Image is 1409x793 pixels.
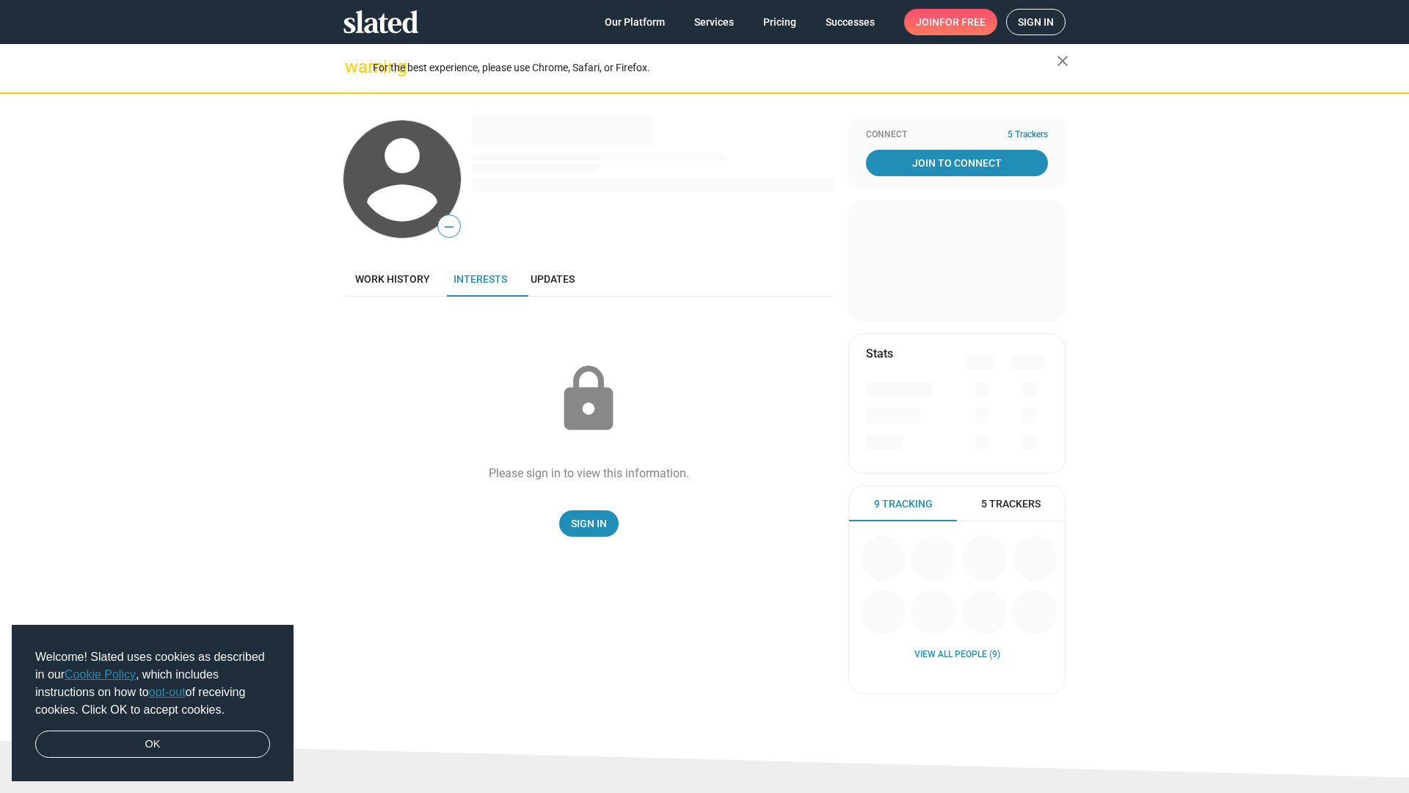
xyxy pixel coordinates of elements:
span: 9 Tracking [874,497,933,511]
a: Services [682,9,746,35]
mat-icon: warning [345,58,363,76]
a: Our Platform [593,9,677,35]
div: cookieconsent [12,625,294,782]
a: Sign In [559,510,619,537]
span: Successes [826,9,875,35]
a: Successes [814,9,886,35]
span: 5 Trackers [1008,129,1048,141]
a: Updates [519,261,586,297]
a: Pricing [751,9,808,35]
div: For the best experience, please use Chrome, Safari, or Firefox. [373,58,1057,78]
div: Please sign in to view this information. [489,466,689,481]
a: Joinfor free [904,9,997,35]
span: Interests [454,273,507,285]
span: Updates [531,273,575,285]
mat-icon: close [1054,52,1071,70]
mat-icon: lock [552,363,625,436]
span: Services [694,9,734,35]
span: — [438,217,460,236]
a: Cookie Policy [65,668,136,681]
a: Interests [442,261,519,297]
span: Our Platform [605,9,665,35]
span: Join [916,9,986,35]
span: Welcome! Slated uses cookies as described in our , which includes instructions on how to of recei... [35,648,270,719]
span: Join To Connect [869,150,1045,176]
span: for free [939,9,986,35]
span: Sign in [1018,10,1054,35]
a: Work history [343,261,442,297]
span: Sign In [571,510,607,537]
a: View all People (9) [914,649,1000,661]
a: opt-out [149,686,186,698]
a: Sign in [1006,9,1066,35]
a: Join To Connect [866,150,1048,176]
div: Connect [866,129,1048,141]
span: 5 Trackers [981,497,1041,511]
mat-card-title: Stats [866,346,893,361]
span: Work history [355,273,430,285]
span: Pricing [763,9,796,35]
a: dismiss cookie message [35,731,270,758]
